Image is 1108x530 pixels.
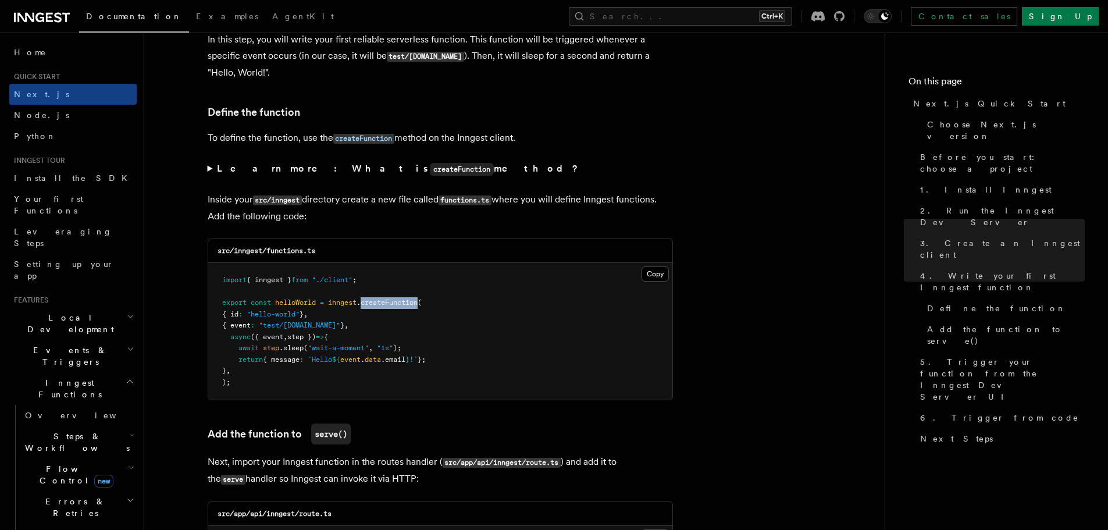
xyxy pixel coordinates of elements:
span: , [304,310,308,318]
span: } [405,355,409,364]
span: Python [14,131,56,141]
span: Your first Functions [14,194,83,215]
span: !` [409,355,418,364]
span: 5. Trigger your function from the Inngest Dev Server UI [920,356,1085,403]
span: Events & Triggers [9,344,127,368]
span: ); [222,378,230,386]
span: Next.js [14,90,69,99]
button: Flow Controlnew [20,458,137,491]
code: createFunction [430,163,494,176]
a: Documentation [79,3,189,33]
code: serve() [311,424,351,444]
span: ); [393,344,401,352]
span: 6. Trigger from code [920,412,1079,424]
span: }; [418,355,426,364]
span: "1s" [377,344,393,352]
button: Inngest Functions [9,372,137,405]
span: step }) [287,333,316,341]
span: Inngest Functions [9,377,126,400]
span: Overview [25,411,145,420]
a: Add the function to serve() [922,319,1085,351]
span: new [94,475,113,488]
span: Next Steps [920,433,993,444]
a: 4. Write your first Inngest function [915,265,1085,298]
code: src/inngest [253,195,302,205]
code: createFunction [333,134,394,144]
span: Errors & Retries [20,496,126,519]
span: } [222,367,226,375]
span: { event [222,321,251,329]
span: Examples [196,12,258,21]
span: : [238,310,243,318]
button: Copy [642,266,669,282]
a: Contact sales [911,7,1017,26]
span: { [324,333,328,341]
a: Node.js [9,105,137,126]
p: Next, import your Inngest function in the routes handler ( ) and add it to the handler so Inngest... [208,454,673,488]
button: Search...Ctrl+K [569,7,792,26]
span: ( [418,298,422,307]
a: Next Steps [915,428,1085,449]
button: Toggle dark mode [864,9,892,23]
span: { message [263,355,300,364]
span: ( [304,344,308,352]
span: "test/[DOMAIN_NAME]" [259,321,340,329]
span: Add the function to serve() [927,323,1085,347]
p: In this step, you will write your first reliable serverless function. This function will be trigg... [208,31,673,81]
span: { inngest } [247,276,291,284]
span: AgentKit [272,12,334,21]
button: Errors & Retries [20,491,137,524]
span: = [320,298,324,307]
span: .email [381,355,405,364]
code: src/inngest/functions.ts [218,247,315,255]
a: Leveraging Steps [9,221,137,254]
span: inngest [328,298,357,307]
span: ({ event [251,333,283,341]
span: : [300,355,304,364]
button: Events & Triggers [9,340,137,372]
span: Node.js [14,111,69,120]
span: ${ [332,355,340,364]
span: Before you start: choose a project [920,151,1085,175]
a: Examples [189,3,265,31]
a: Next.js [9,84,137,105]
a: 2. Run the Inngest Dev Server [915,200,1085,233]
a: 5. Trigger your function from the Inngest Dev Server UI [915,351,1085,407]
button: Steps & Workflows [20,426,137,458]
span: helloWorld [275,298,316,307]
span: "./client" [312,276,352,284]
a: Sign Up [1022,7,1099,26]
span: Inngest tour [9,156,65,165]
a: 6. Trigger from code [915,407,1085,428]
span: Leveraging Steps [14,227,112,248]
span: step [263,344,279,352]
span: Flow Control [20,463,128,486]
a: Setting up your app [9,254,137,286]
span: 4. Write your first Inngest function [920,270,1085,293]
span: Install the SDK [14,173,134,183]
a: Overview [20,405,137,426]
span: Quick start [9,72,60,81]
span: } [300,310,304,318]
a: Before you start: choose a project [915,147,1085,179]
span: event [340,355,361,364]
span: => [316,333,324,341]
span: Choose Next.js version [927,119,1085,142]
strong: Learn more: What is method? [217,163,580,174]
a: 1. Install Inngest [915,179,1085,200]
span: Next.js Quick Start [913,98,1066,109]
span: Features [9,296,48,305]
code: src/app/api/inngest/route.ts [218,510,332,518]
span: async [230,333,251,341]
p: To define the function, use the method on the Inngest client. [208,130,673,147]
span: await [238,344,259,352]
summary: Learn more: What iscreateFunctionmethod? [208,161,673,177]
span: Documentation [86,12,182,21]
code: functions.ts [439,195,491,205]
span: "hello-world" [247,310,300,318]
span: , [344,321,348,329]
span: Setting up your app [14,259,114,280]
span: Local Development [9,312,127,335]
span: "wait-a-moment" [308,344,369,352]
span: : [251,321,255,329]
